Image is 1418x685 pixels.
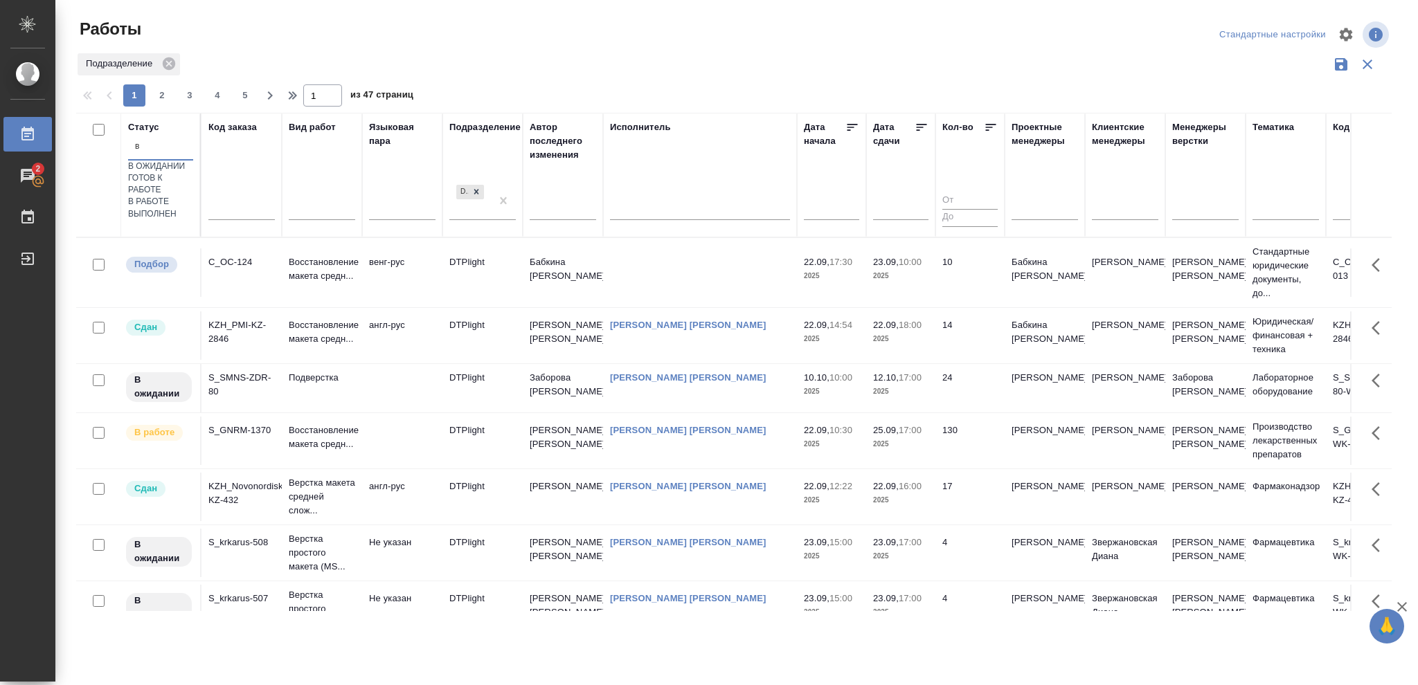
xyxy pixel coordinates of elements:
td: Не указан [362,529,442,577]
p: 15:00 [829,593,852,603]
p: 10.10, [804,372,829,383]
div: Менеджер проверил работу исполнителя, передает ее на следующий этап [125,318,193,337]
p: Восстановление макета средн... [289,318,355,346]
p: 23.09, [873,593,899,603]
p: В ожидании [134,538,183,565]
p: [PERSON_NAME] [PERSON_NAME] [1172,423,1239,451]
div: Кол-во [942,120,973,134]
p: Стандартные юридические документы, до... [1253,245,1319,300]
td: [PERSON_NAME] [PERSON_NAME] [523,417,603,465]
td: Бабкина [PERSON_NAME] [1005,311,1085,360]
span: Настроить таблицу [1329,18,1363,51]
td: C_OC-124-WK-013 [1326,248,1406,297]
span: 3 [179,89,201,102]
span: 5 [234,89,256,102]
td: 17 [935,473,1005,521]
td: [PERSON_NAME] [1005,417,1085,465]
p: Сдан [134,482,157,495]
td: [PERSON_NAME] [1085,311,1165,360]
p: Фармаконадзор [1253,479,1319,493]
p: 2025 [804,437,859,451]
p: Верстка макета средней слож... [289,476,355,518]
td: 130 [935,417,1005,465]
td: [PERSON_NAME] [PERSON_NAME] [523,311,603,360]
p: 23.09, [873,257,899,267]
p: 22.09, [804,320,829,330]
div: S_GNRM-1370 [208,423,275,437]
button: Здесь прячутся важные кнопки [1363,529,1397,562]
p: 22.09, [873,320,899,330]
p: Производство лекарственных препаратов [1253,420,1319,462]
div: Тематика [1253,120,1294,134]
span: Посмотреть информацию [1363,21,1392,48]
p: 22.09, [804,481,829,491]
p: Подразделение [86,57,157,71]
div: Исполнитель [610,120,671,134]
div: KZH_Novonordisk-KZ-432 [208,479,275,507]
a: [PERSON_NAME] [PERSON_NAME] [610,481,766,491]
td: DTPlight [442,248,523,297]
p: В ожидании [134,373,183,401]
div: Выполнен [128,208,193,220]
button: Здесь прячутся важные кнопки [1363,417,1397,450]
p: Восстановление макета средн... [289,255,355,283]
p: [PERSON_NAME] [1172,479,1239,493]
td: S_GNRM-1370-WK-022 [1326,417,1406,465]
span: Работы [76,18,141,40]
p: 17:30 [829,257,852,267]
td: англ-рус [362,473,442,521]
span: 2 [27,162,48,176]
p: [PERSON_NAME] [PERSON_NAME] [1172,255,1239,283]
td: 14 [935,311,1005,360]
div: DTPlight [456,185,469,199]
td: [PERSON_NAME] [523,473,603,521]
p: 17:00 [899,425,922,435]
p: 10:30 [829,425,852,435]
a: 2 [3,158,52,193]
div: Менеджеры верстки [1172,120,1239,148]
td: [PERSON_NAME] [1085,364,1165,412]
p: 2025 [873,437,928,451]
div: Код заказа [208,120,257,134]
p: Заборова [PERSON_NAME] [1172,371,1239,399]
button: Здесь прячутся важные кнопки [1363,473,1397,506]
button: 🙏 [1370,609,1404,643]
div: KZH_PMI-KZ-2846 [208,318,275,346]
p: 2025 [804,605,859,619]
td: 4 [935,585,1005,633]
td: 4 [935,529,1005,577]
td: KZH_PMI-KZ-2846-WK-010 [1326,311,1406,360]
p: 17:00 [899,593,922,603]
a: [PERSON_NAME] [PERSON_NAME] [610,593,766,603]
button: Здесь прячутся важные кнопки [1363,311,1397,345]
div: Код работы [1333,120,1386,134]
p: 14:54 [829,320,852,330]
div: Менеджер проверил работу исполнителя, передает ее на следующий этап [125,479,193,498]
div: Вид работ [289,120,336,134]
p: 2025 [804,385,859,399]
p: 25.09, [873,425,899,435]
td: [PERSON_NAME] [1005,529,1085,577]
td: DTPlight [442,364,523,412]
p: 17:00 [899,372,922,383]
td: Звержановская Диана [1085,529,1165,577]
p: 23.09, [804,593,829,603]
div: Автор последнего изменения [530,120,596,162]
p: 18:00 [899,320,922,330]
button: 5 [234,84,256,107]
div: Исполнитель назначен, приступать к работе пока рано [125,592,193,624]
div: Статус [128,120,159,134]
td: S_krkarus-507-WK-006 [1326,585,1406,633]
span: 🙏 [1375,612,1399,641]
td: S_SMNS-ZDR-80-WK-019 [1326,364,1406,412]
td: [PERSON_NAME] [1005,364,1085,412]
td: S_krkarus-508-WK-009 [1326,529,1406,577]
div: S_krkarus-507 [208,592,275,605]
div: Готов к работе [128,172,193,196]
p: [PERSON_NAME] [PERSON_NAME] [1172,318,1239,346]
p: Фармацевтика [1253,592,1319,605]
div: split button [1216,24,1329,46]
p: 2025 [804,332,859,346]
td: Бабкина [PERSON_NAME] [523,248,603,297]
p: Подбор [134,257,169,271]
